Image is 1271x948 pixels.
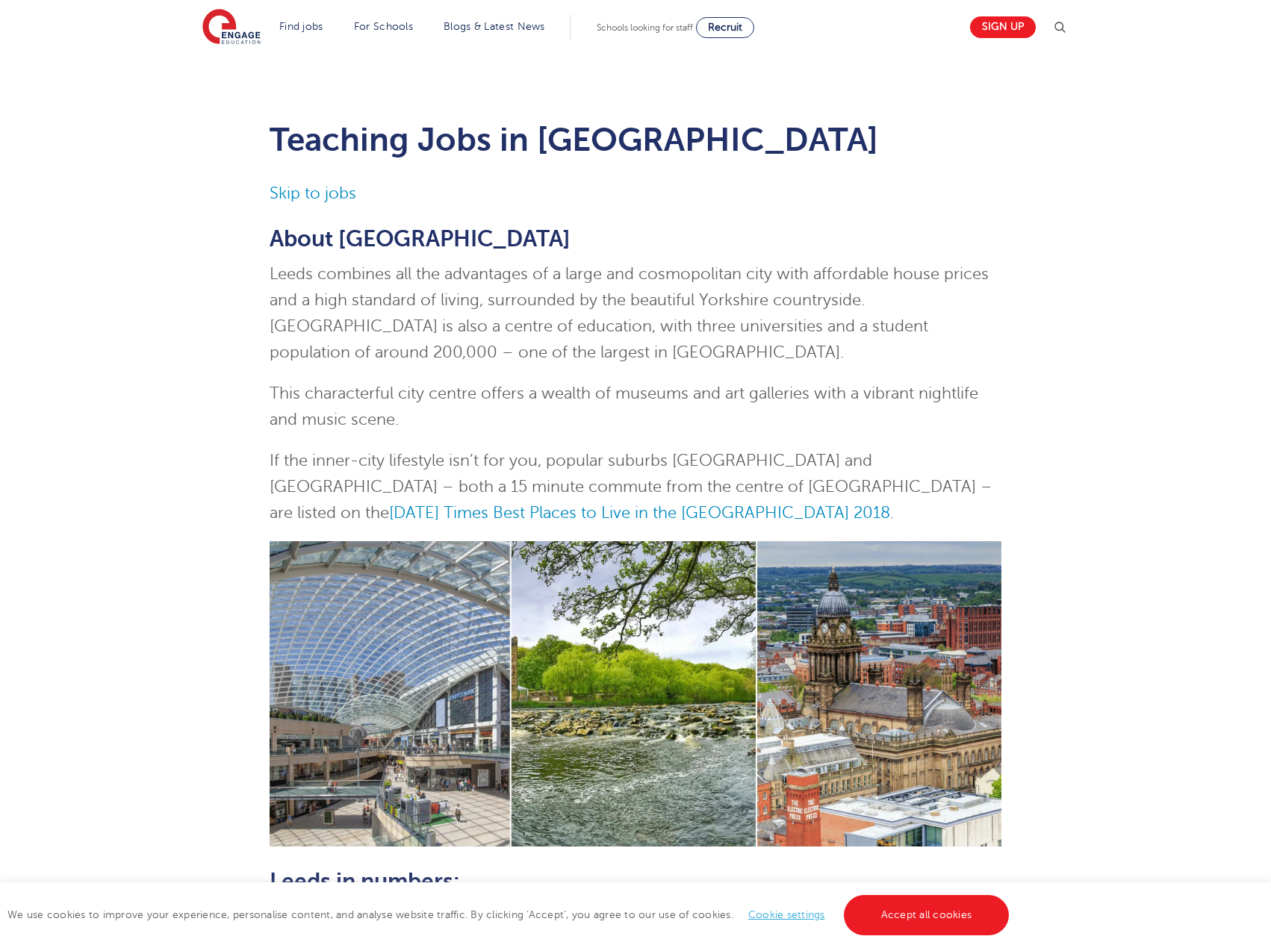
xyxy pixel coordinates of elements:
a: Cookie settings [748,909,825,920]
a: Recruit [696,17,754,38]
span: About [GEOGRAPHIC_DATA] [270,226,571,252]
a: Sign up [970,16,1036,38]
img: Engage Education [202,9,261,46]
span: Leeds combines all the advantages of a large and cosmopolitan city with affordable house prices a... [270,265,989,361]
span: . [890,504,894,522]
a: For Schools [354,21,413,32]
span: Leeds in numbers: [270,869,460,894]
h1: Teaching Jobs in [GEOGRAPHIC_DATA] [270,121,1002,158]
span: Schools looking for staff [597,22,693,33]
span: If the inner-city lifestyle isn’t for you, popular suburbs [GEOGRAPHIC_DATA] and [GEOGRAPHIC_DATA... [270,452,992,522]
a: Accept all cookies [844,895,1010,935]
a: Find jobs [279,21,323,32]
a: Skip to jobs [270,184,356,202]
span: This characterful city centre offers a wealth of museums and art galleries with a vibrant nightli... [270,384,978,428]
a: [DATE] Times Best Places to Live in the [GEOGRAPHIC_DATA] 2018 [389,504,890,522]
span: Recruit [708,22,742,33]
a: Blogs & Latest News [444,21,545,32]
span: We use cookies to improve your experience, personalise content, and analyse website traffic. By c... [7,909,1013,920]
